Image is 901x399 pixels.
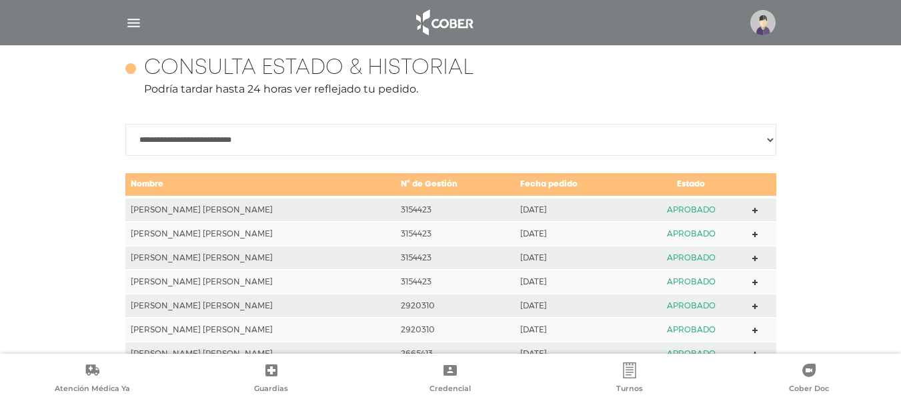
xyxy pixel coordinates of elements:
a: Guardias [182,362,361,396]
td: Nombre [125,173,395,197]
td: 3154423 [395,270,515,294]
td: 3154423 [395,246,515,270]
td: [PERSON_NAME] [PERSON_NAME] [125,270,395,294]
td: Estado [635,173,747,197]
td: APROBADO [635,222,747,246]
a: Turnos [540,362,720,396]
td: 2920310 [395,294,515,318]
a: Cober Doc [719,362,898,396]
span: Cober Doc [789,384,829,396]
span: Credencial [429,384,471,396]
td: [DATE] [515,222,636,246]
td: APROBADO [635,197,747,222]
td: [PERSON_NAME] [PERSON_NAME] [125,318,395,342]
td: [DATE] [515,318,636,342]
a: Atención Médica Ya [3,362,182,396]
img: profile-placeholder.svg [750,10,776,35]
td: [DATE] [515,342,636,366]
img: logo_cober_home-white.png [409,7,479,39]
td: APROBADO [635,318,747,342]
td: [DATE] [515,270,636,294]
td: 3154423 [395,197,515,222]
img: Cober_menu-lines-white.svg [125,15,142,31]
td: 3154423 [395,222,515,246]
td: APROBADO [635,270,747,294]
span: Atención Médica Ya [55,384,130,396]
p: Podría tardar hasta 24 horas ver reflejado tu pedido. [125,81,776,97]
td: [PERSON_NAME] [PERSON_NAME] [125,197,395,222]
td: APROBADO [635,246,747,270]
span: Turnos [616,384,643,396]
td: [DATE] [515,294,636,318]
td: N° de Gestión [395,173,515,197]
td: Fecha pedido [515,173,636,197]
td: APROBADO [635,294,747,318]
a: Credencial [361,362,540,396]
td: [PERSON_NAME] [PERSON_NAME] [125,342,395,366]
td: APROBADO [635,342,747,366]
td: [DATE] [515,197,636,222]
span: Guardias [254,384,288,396]
td: 2665413 [395,342,515,366]
td: [PERSON_NAME] [PERSON_NAME] [125,294,395,318]
td: [DATE] [515,246,636,270]
td: [PERSON_NAME] [PERSON_NAME] [125,222,395,246]
td: [PERSON_NAME] [PERSON_NAME] [125,246,395,270]
h4: Consulta estado & historial [144,56,474,81]
td: 2920310 [395,318,515,342]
